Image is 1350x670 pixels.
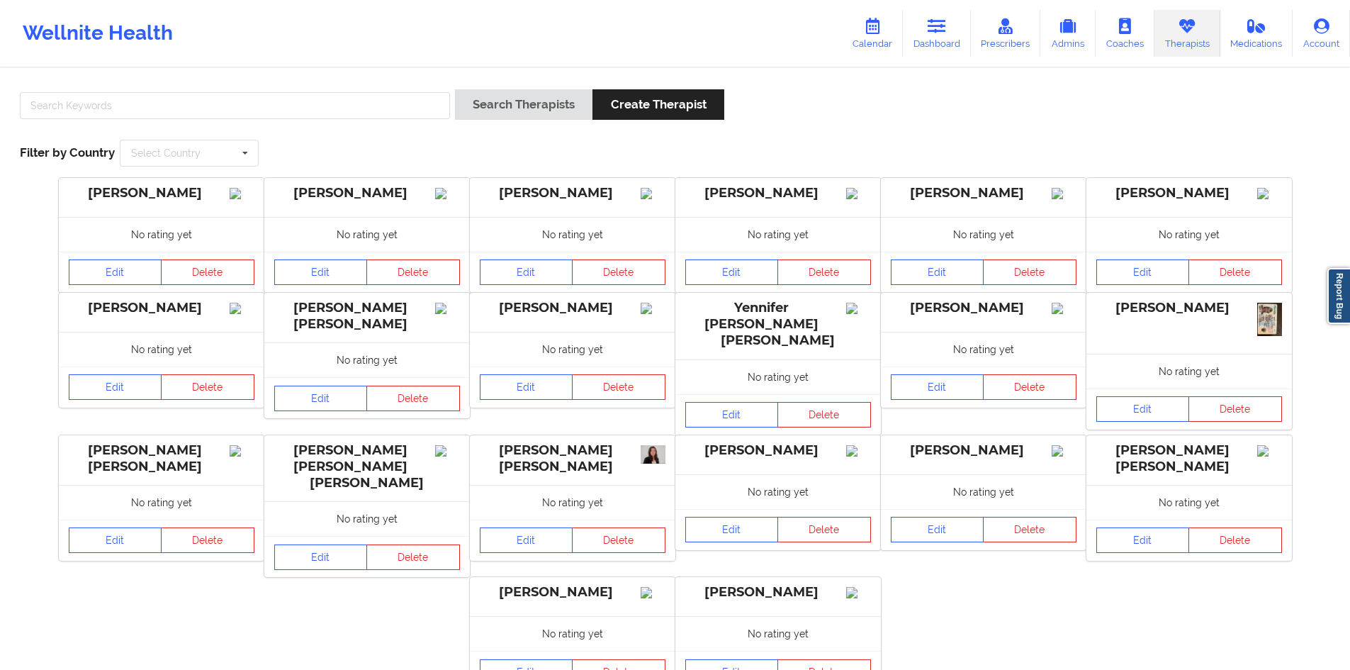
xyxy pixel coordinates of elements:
button: Delete [366,386,460,411]
div: No rating yet [470,217,675,252]
div: Yennifer [PERSON_NAME] [PERSON_NAME] [685,300,871,349]
button: Delete [777,517,871,542]
div: No rating yet [264,501,470,536]
button: Delete [1188,527,1282,553]
img: Image%2Fplaceholer-image.png [1257,188,1282,199]
button: Delete [777,259,871,285]
img: Image%2Fplaceholer-image.png [1052,188,1076,199]
div: [PERSON_NAME] [685,584,871,601]
div: [PERSON_NAME] [PERSON_NAME] [1096,442,1282,475]
div: No rating yet [470,332,675,367]
img: Image%2Fplaceholer-image.png [435,303,460,314]
a: Edit [1096,527,1190,553]
div: No rating yet [470,616,675,651]
button: Create Therapist [592,89,724,120]
img: Image%2Fplaceholer-image.png [846,587,871,598]
img: Image%2Fplaceholer-image.png [846,445,871,457]
div: [PERSON_NAME] [PERSON_NAME] [69,442,254,475]
a: Edit [274,259,368,285]
a: Edit [891,374,984,400]
div: [PERSON_NAME] [1096,300,1282,316]
div: [PERSON_NAME] [PERSON_NAME] [480,442,665,475]
button: Delete [161,259,254,285]
a: Edit [685,402,779,428]
div: [PERSON_NAME] [480,185,665,201]
button: Delete [1188,396,1282,422]
img: Image%2Fplaceholer-image.png [641,303,665,314]
img: Image%2Fplaceholer-image.png [846,188,871,199]
div: No rating yet [1086,354,1292,389]
button: Delete [983,374,1076,400]
div: [PERSON_NAME] [274,185,460,201]
button: Delete [983,259,1076,285]
img: Image%2Fplaceholer-image.png [230,445,254,457]
div: [PERSON_NAME] [480,300,665,316]
button: Delete [1188,259,1282,285]
button: Delete [572,374,665,400]
button: Delete [777,402,871,428]
button: Delete [983,517,1076,542]
div: [PERSON_NAME] [PERSON_NAME] [274,300,460,333]
div: No rating yet [470,485,675,520]
div: No rating yet [59,217,264,252]
img: Image%2Fplaceholer-image.png [1052,445,1076,457]
a: Coaches [1096,10,1154,57]
div: No rating yet [675,616,881,651]
a: Edit [685,259,779,285]
div: [PERSON_NAME] [685,442,871,459]
img: e1d61048-0fd2-4ddf-ab53-3d2e461ff77c_IMG_0432.jpg [1257,303,1282,336]
img: Image%2Fplaceholer-image.png [1257,445,1282,457]
div: No rating yet [264,217,470,252]
a: Account [1293,10,1350,57]
input: Search Keywords [20,92,450,119]
img: Image%2Fplaceholer-image.png [641,188,665,199]
a: Edit [480,259,573,285]
a: Edit [1096,396,1190,422]
img: 83d1224f-16f8-47cf-8dec-5de64beeda25_949caa12-463e-4208-ac28-cdb686aa9e6aFoto.jpeg [641,445,665,464]
div: Select Country [131,148,201,158]
div: [PERSON_NAME] [69,300,254,316]
div: [PERSON_NAME] [69,185,254,201]
img: Image%2Fplaceholer-image.png [641,587,665,598]
div: No rating yet [675,474,881,509]
a: Edit [274,386,368,411]
div: No rating yet [881,474,1086,509]
a: Prescribers [971,10,1041,57]
button: Delete [161,374,254,400]
a: Edit [685,517,779,542]
div: No rating yet [264,342,470,377]
div: [PERSON_NAME] [480,584,665,601]
a: Admins [1040,10,1096,57]
button: Delete [572,527,665,553]
button: Search Therapists [455,89,592,120]
a: Medications [1220,10,1293,57]
div: No rating yet [59,485,264,520]
div: No rating yet [881,217,1086,252]
img: Image%2Fplaceholer-image.png [230,188,254,199]
a: Dashboard [903,10,971,57]
div: [PERSON_NAME] [1096,185,1282,201]
a: Edit [891,259,984,285]
img: Image%2Fplaceholer-image.png [846,303,871,314]
img: Image%2Fplaceholer-image.png [435,445,460,457]
a: Edit [69,527,162,553]
img: Image%2Fplaceholer-image.png [1052,303,1076,314]
div: No rating yet [1086,217,1292,252]
div: [PERSON_NAME] [891,300,1076,316]
img: Image%2Fplaceholer-image.png [230,303,254,314]
img: Image%2Fplaceholer-image.png [435,188,460,199]
div: No rating yet [881,332,1086,367]
a: Edit [69,259,162,285]
a: Edit [1096,259,1190,285]
a: Edit [891,517,984,542]
button: Delete [161,527,254,553]
a: Edit [69,374,162,400]
a: Report Bug [1327,268,1350,324]
div: [PERSON_NAME] [891,442,1076,459]
div: [PERSON_NAME] [891,185,1076,201]
a: Therapists [1154,10,1220,57]
div: No rating yet [1086,485,1292,520]
a: Edit [274,545,368,570]
div: No rating yet [675,217,881,252]
div: No rating yet [675,359,881,394]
